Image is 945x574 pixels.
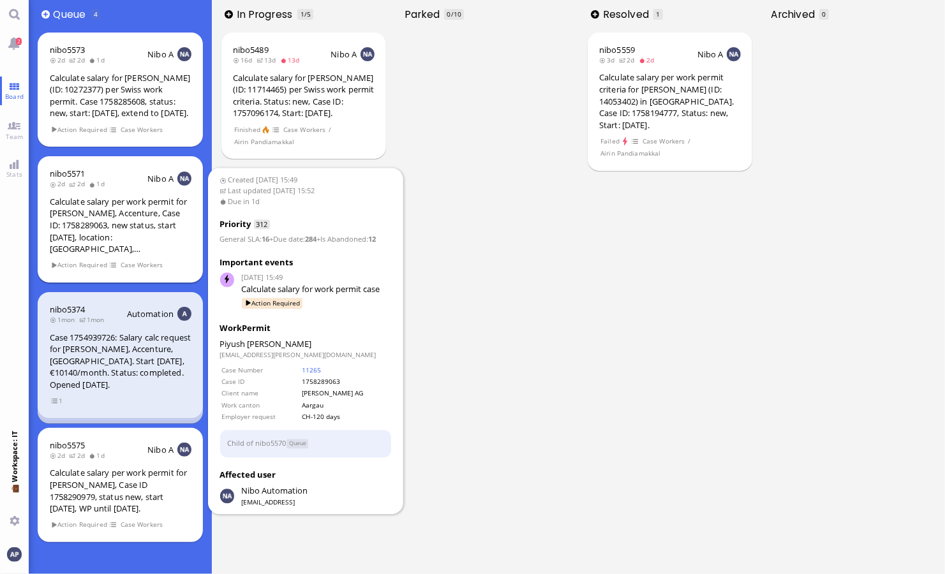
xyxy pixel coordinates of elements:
[220,469,392,482] h3: Affected user
[3,132,27,141] span: Team
[89,55,108,64] span: 1d
[50,439,86,451] a: nibo5575
[220,186,392,196] span: Last updated [DATE] 15:52
[220,489,234,503] img: Nibo Automation
[50,332,191,391] div: Case 1754939726: Salary calc request for [PERSON_NAME], Accenture, [GEOGRAPHIC_DATA]. Start [DATE...
[220,322,392,335] div: WorkPermit
[317,235,321,244] span: +
[369,235,376,244] strong: 12
[221,365,301,375] td: Case Number
[599,55,619,64] span: 3d
[89,451,108,460] span: 1d
[220,196,392,207] span: Due in 1d
[233,72,375,119] div: Calculate salary for [PERSON_NAME] (ID: 11714465) per Swiss work permit criteria. Status: new, Ca...
[177,443,191,457] img: NA
[41,10,50,18] button: Add
[727,47,741,61] img: NA
[50,304,86,315] a: nibo5374
[234,124,260,135] span: Finished
[241,283,392,296] div: Calculate salary for work permit case
[241,485,308,497] span: automation@nibo.ai
[50,44,86,55] a: nibo5573
[301,10,304,18] span: 1
[220,338,246,350] span: Piyush
[321,235,367,244] span: Is Abandoned
[177,47,191,61] img: NA
[642,136,685,147] span: Case Workers
[120,124,163,135] span: Case Workers
[241,273,392,284] span: [DATE] 15:49
[591,10,599,18] button: Add
[7,547,21,561] img: You
[220,175,392,186] span: Created [DATE] 15:49
[69,451,89,460] span: 2d
[600,148,662,159] span: Airin Pandiamakkal
[50,196,191,255] div: Calculate salary per work permit for [PERSON_NAME], Accenture, Case ID: 1758289063, new status, s...
[50,55,70,64] span: 2d
[283,124,326,135] span: Case Workers
[225,10,233,18] button: Add
[221,376,301,386] td: Case ID
[619,55,639,64] span: 2d
[361,47,375,61] img: NA
[599,44,635,55] a: nibo5559
[241,497,308,506] span: [EMAIL_ADDRESS]
[220,235,260,244] span: General SLA
[127,308,174,320] span: Automation
[147,48,174,60] span: Nibo A
[270,235,317,244] span: :
[69,179,89,188] span: 2d
[600,136,620,147] span: Failed
[50,315,79,324] span: 1mon
[331,48,357,60] span: Nibo A
[237,7,297,22] span: In progress
[254,220,269,230] span: 312
[656,10,660,18] span: 1
[262,235,270,244] strong: 16
[221,388,301,399] td: Client name
[301,411,390,422] td: CH-120 days
[302,365,321,374] a: 11265
[3,170,26,179] span: Stats
[221,411,301,422] td: Employer request
[220,257,392,270] h3: Important events
[147,444,174,455] span: Nibo A
[822,10,826,18] span: 0
[69,55,89,64] span: 2d
[447,10,451,18] span: 0
[274,235,304,244] span: Due date
[220,235,270,244] span: :
[451,10,461,18] span: /10
[242,298,302,309] span: Action Required
[599,71,741,131] div: Calculate salary per work permit criteria for [PERSON_NAME] (ID: 14053402) in [GEOGRAPHIC_DATA]. ...
[306,235,317,244] strong: 284
[177,307,191,321] img: Aut
[270,235,274,244] span: +
[301,400,390,410] td: Aargau
[280,55,304,64] span: 13d
[50,179,70,188] span: 2d
[50,395,63,406] span: view 1 items
[177,172,191,186] img: NA
[257,55,280,64] span: 13d
[10,482,19,511] span: 💼 Workspace: IT
[328,124,332,135] span: /
[248,338,312,350] span: [PERSON_NAME]
[50,451,70,460] span: 2d
[317,235,376,244] span: :
[79,315,108,324] span: 1mon
[220,350,392,359] dd: [EMAIL_ADDRESS][PERSON_NAME][DOMAIN_NAME]
[16,38,22,45] span: 2
[220,219,251,230] span: Priority
[50,168,86,179] a: nibo5571
[50,124,108,135] span: Action Required
[50,72,191,119] div: Calculate salary for [PERSON_NAME] (ID: 10272377) per Swiss work permit. Case 1758285608, status:...
[697,48,724,60] span: Nibo A
[50,467,191,514] div: Calculate salary per work permit for [PERSON_NAME], Case ID 1758290979, status new, start [DATE],...
[120,260,163,270] span: Case Workers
